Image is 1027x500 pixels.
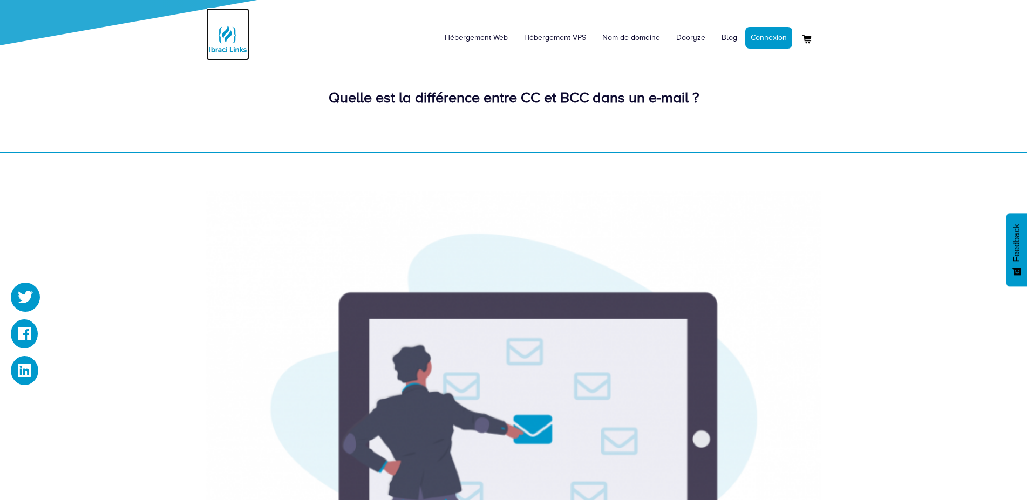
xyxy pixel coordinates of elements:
button: Feedback - Afficher l’enquête [1006,213,1027,286]
a: Blog [713,22,745,54]
div: Quelle est la différence entre CC et BCC dans un e-mail ? [206,87,821,108]
a: Dooryze [668,22,713,54]
a: Hébergement Web [437,22,516,54]
a: Logo Ibraci Links [206,8,249,60]
a: Nom de domaine [594,22,668,54]
img: Logo Ibraci Links [206,17,249,60]
span: Feedback [1012,224,1022,262]
a: Connexion [745,27,792,49]
a: Hébergement VPS [516,22,594,54]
